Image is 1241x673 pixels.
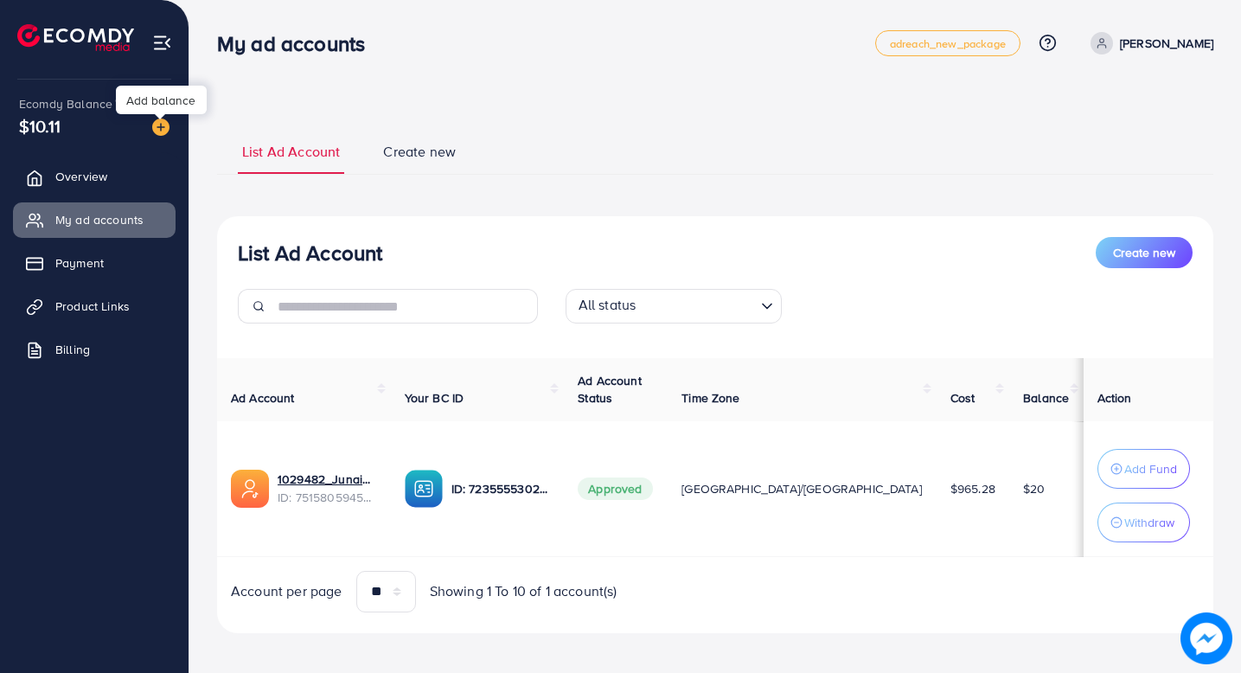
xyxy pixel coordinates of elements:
[278,489,377,506] span: ID: 7515805945222807553
[430,581,617,601] span: Showing 1 To 10 of 1 account(s)
[578,478,652,500] span: Approved
[383,142,456,162] span: Create new
[217,31,379,56] h3: My ad accounts
[55,298,130,315] span: Product Links
[950,389,976,407] span: Cost
[405,470,443,508] img: ic-ba-acc.ded83a64.svg
[1124,512,1174,533] p: Withdraw
[1096,237,1193,268] button: Create new
[13,289,176,324] a: Product Links
[575,292,640,319] span: All status
[1097,449,1190,489] button: Add Fund
[152,33,172,53] img: menu
[19,95,112,112] span: Ecomdy Balance
[13,159,176,194] a: Overview
[681,389,739,407] span: Time Zone
[566,289,782,324] div: Search for option
[1023,480,1045,497] span: $20
[242,142,340,162] span: List Ad Account
[641,292,753,319] input: Search for option
[231,581,342,601] span: Account per page
[405,389,464,407] span: Your BC ID
[55,211,144,228] span: My ad accounts
[152,119,170,136] img: image
[681,480,922,497] span: [GEOGRAPHIC_DATA]/[GEOGRAPHIC_DATA]
[278,471,377,488] a: 1029482_Junaid YT_1749909940919
[231,389,295,407] span: Ad Account
[231,470,269,508] img: ic-ads-acc.e4c84228.svg
[17,24,134,51] img: logo
[1120,33,1213,54] p: [PERSON_NAME]
[278,471,377,506] div: <span class='underline'>1029482_Junaid YT_1749909940919</span></br>7515805945222807553
[578,372,642,407] span: Ad Account Status
[875,30,1020,56] a: adreach_new_package
[1124,458,1177,479] p: Add Fund
[890,38,1006,49] span: adreach_new_package
[55,341,90,358] span: Billing
[950,480,995,497] span: $965.28
[451,478,551,499] p: ID: 7235555302098108417
[13,246,176,280] a: Payment
[13,332,176,367] a: Billing
[13,202,176,237] a: My ad accounts
[1113,244,1175,261] span: Create new
[1023,389,1069,407] span: Balance
[1084,32,1213,54] a: [PERSON_NAME]
[1097,389,1132,407] span: Action
[55,168,107,185] span: Overview
[1180,612,1232,664] img: image
[116,86,207,114] div: Add balance
[55,254,104,272] span: Payment
[1097,503,1190,542] button: Withdraw
[238,240,382,266] h3: List Ad Account
[19,113,61,138] span: $10.11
